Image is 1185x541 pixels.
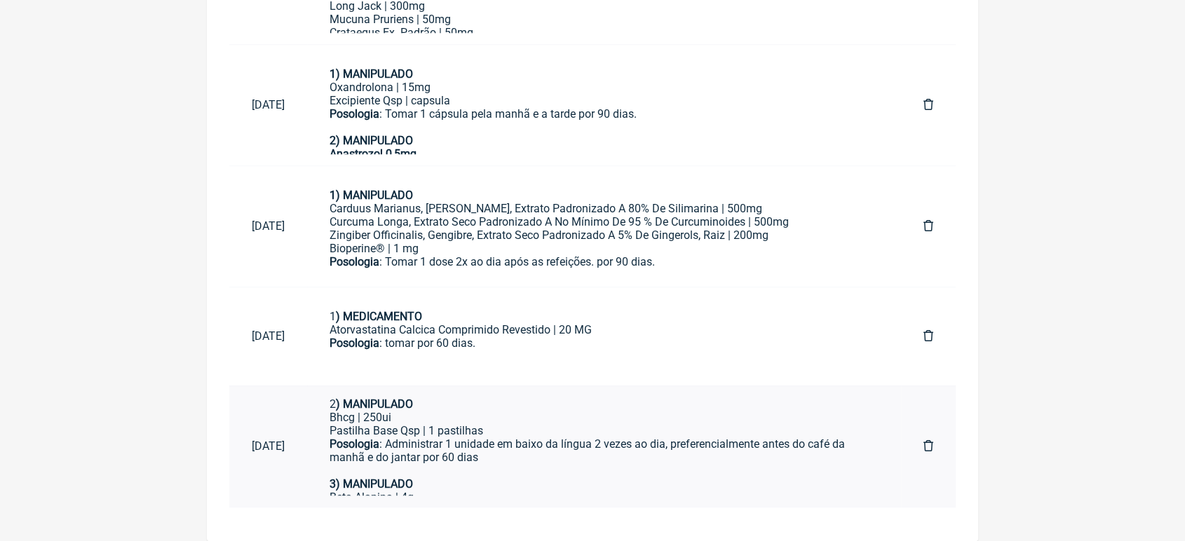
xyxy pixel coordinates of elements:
div: Beta-Alanina | 4g [330,491,879,504]
a: 1) MEDICAMENTOAtorvastatina Calcica Comprimido Revestido | 20 MGPosologia: tomar por 60 dias. [307,299,901,374]
div: : tomar por 60 dias. [330,336,879,363]
strong: Posologia [330,437,379,451]
strong: Posologia [330,255,379,268]
div: : Administrar 1 unidade em baixo da língua 2 vezes ao dia, preferencialmente antes do café da man... [330,437,879,491]
a: [DATE] [229,208,307,244]
div: Pastilha Base Qsp | 1 pastilhas [330,424,879,437]
div: 1 [330,310,879,323]
strong: Posologia [330,107,379,121]
a: 1) MANIPULADOCarduus Marianus, [PERSON_NAME], Extrato Padronizado A 80% De Silimarina | 500mgCurc... [307,177,901,275]
strong: 1) MANIPULADO [330,189,413,202]
a: [DATE] [229,87,307,123]
div: Bioperine® | 1 mg [330,242,879,255]
div: Carduus Marianus, [PERSON_NAME], Extrato Padronizado A 80% De Silimarina | 500mg [330,202,879,215]
a: 1) MANIPULADOAnastrozol | 0,5mgClomifeno | 50mgPosologia: Tomar 1 cápsula 3 vezes por semana(Seg,... [307,397,901,495]
strong: ) MEDICAMENTO [336,310,422,323]
a: 1) MANIPULADOOxandrolona | 15mgExcipiente Qsp | capsulaPosologia: Tomar 1 cápsula pela manhã e a ... [307,56,901,154]
div: Mucuna Pruriens | 50mg [330,13,879,26]
strong: 1) MANIPULADO [330,67,413,81]
div: Curcuma Longa, Extrato Seco Padronizado A No Mínimo De 95 % De Curcuminoides | 500mg [330,215,879,228]
div: Excipiente Qsp | capsula [330,94,879,107]
div: Crataegus Ex. Padrão | 50mg [330,26,879,39]
strong: ) MANIPULADO [336,397,413,411]
strong: 3) MANIPULADO [330,477,413,491]
a: [DATE] [229,318,307,354]
a: [DATE] [229,428,307,464]
div: Bhcg | 250ui [330,411,879,424]
strong: Posologia [330,336,379,350]
div: Atorvastatina Calcica Comprimido Revestido | 20 MG [330,323,879,336]
strong: 2) MANIPULADO Anastrozol 0,5mg [330,134,417,160]
div: Oxandrolona | 15mg [330,81,879,94]
div: : Tomar 1 cápsula pela manhã e a tarde por 90 dias. [330,107,879,134]
div: : Tomar 1 dose 2x ao dia após as refeições. por 90 dias. [330,255,879,282]
div: Zingiber Officinalis, Gengibre, Extrato Seco Padronizado A 5% De Gingerols, Raiz | 200mg [330,228,879,242]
